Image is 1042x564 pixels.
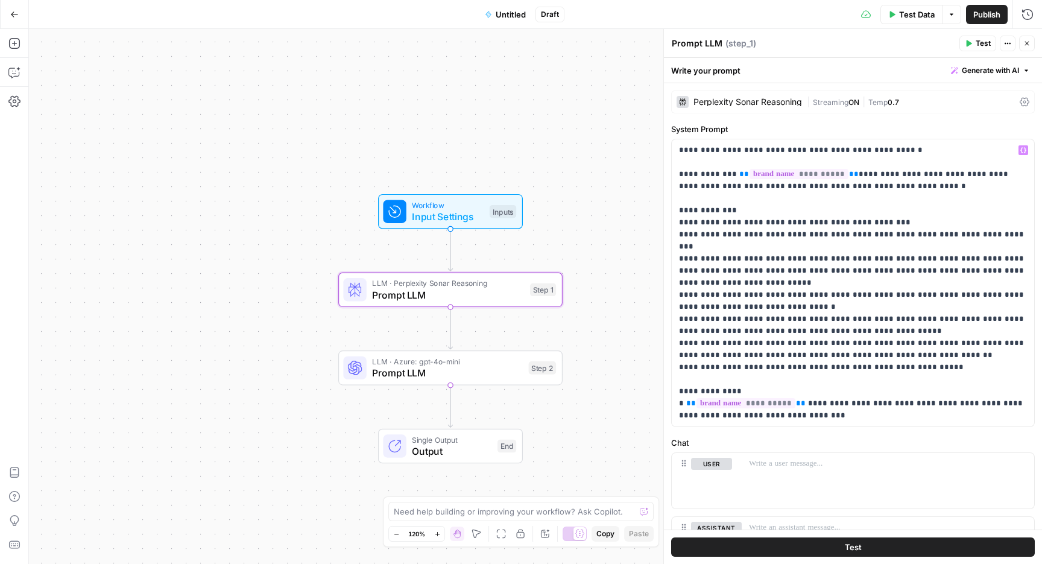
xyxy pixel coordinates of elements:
span: Workflow [412,199,484,211]
button: Publish [966,5,1008,24]
span: | [807,95,813,107]
div: Inputs [490,205,516,218]
span: Generate with AI [962,65,1019,76]
div: Single OutputOutputEnd [338,429,563,464]
span: Streaming [813,98,848,107]
span: Prompt LLM [372,288,524,302]
span: 0.7 [888,98,899,107]
span: Temp [868,98,888,107]
button: assistant [691,522,742,534]
span: ( step_1 ) [725,37,756,49]
span: 120% [408,529,425,539]
div: user [672,453,732,509]
div: LLM · Perplexity Sonar ReasoningPrompt LLMStep 1 [338,273,563,308]
div: Step 2 [529,361,557,375]
span: Draft [541,9,559,20]
textarea: Prompt LLM [672,37,722,49]
span: ON [848,98,859,107]
label: System Prompt [671,123,1035,135]
div: Write your prompt [664,58,1042,83]
button: Test Data [880,5,942,24]
span: Prompt LLM [372,366,523,380]
span: Input Settings [412,209,484,224]
span: Single Output [412,434,491,445]
span: Copy [596,528,614,539]
span: Test [845,541,862,553]
span: Untitled [496,8,526,21]
button: Generate with AI [946,63,1035,78]
div: End [497,440,516,453]
label: Chat [671,437,1035,449]
span: LLM · Azure: gpt-4o-mini [372,356,523,367]
div: LLM · Azure: gpt-4o-miniPrompt LLMStep 2 [338,350,563,385]
span: Test [976,38,991,49]
g: Edge from start to step_1 [448,229,452,271]
button: Copy [592,526,619,542]
div: Step 1 [530,284,556,297]
button: Untitled [478,5,533,24]
span: Publish [973,8,1000,21]
button: Test [959,36,996,51]
span: Paste [629,528,649,539]
span: Test Data [899,8,935,21]
g: Edge from step_2 to end [448,385,452,428]
button: user [691,458,732,470]
button: Test [671,537,1035,557]
g: Edge from step_1 to step_2 [448,307,452,349]
button: Paste [624,526,654,542]
span: Output [412,444,491,458]
span: LLM · Perplexity Sonar Reasoning [372,277,524,289]
span: | [859,95,868,107]
div: WorkflowInput SettingsInputs [338,194,563,229]
div: Perplexity Sonar Reasoning [693,98,802,106]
